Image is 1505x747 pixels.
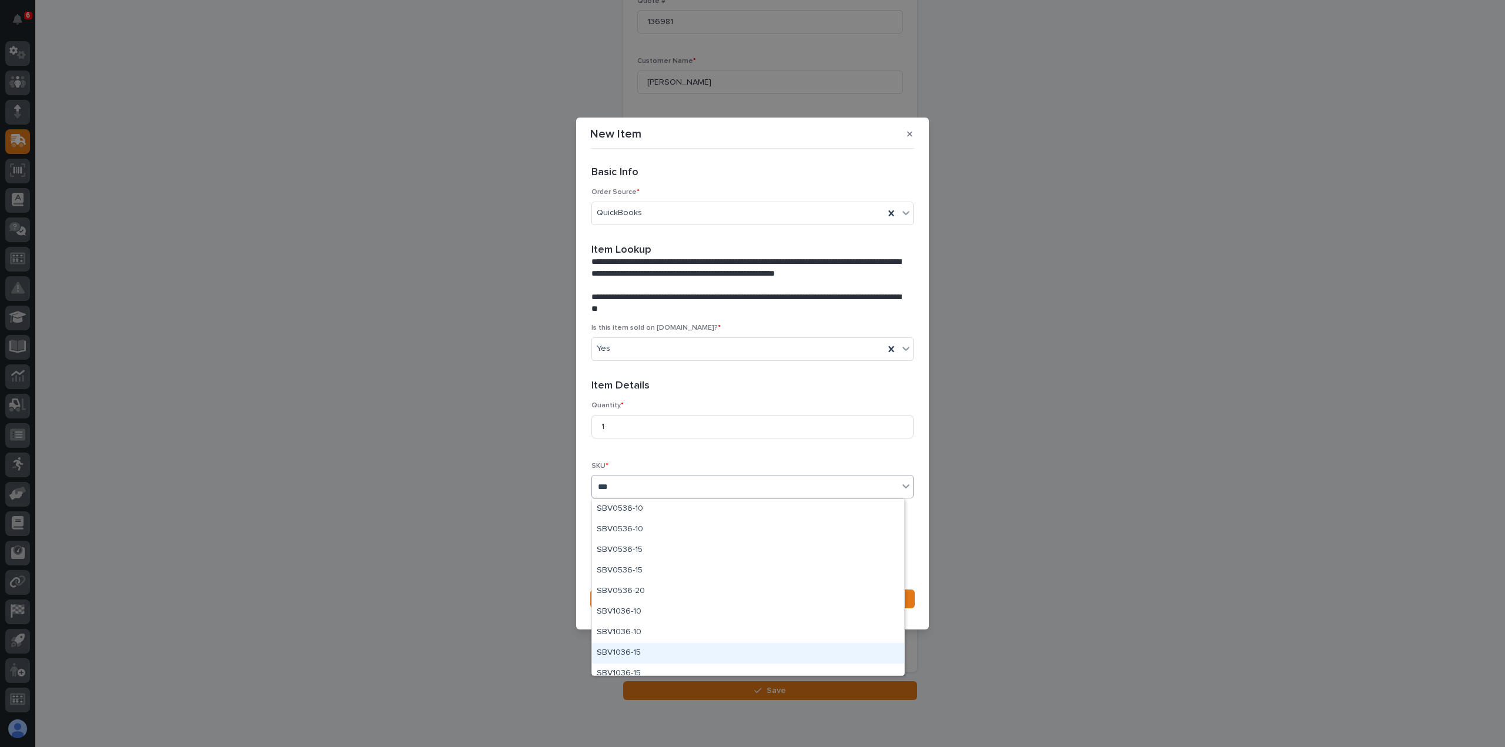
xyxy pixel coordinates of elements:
div: SBV1036-10 [592,622,904,643]
div: SBV0536-15 [592,561,904,581]
div: SBV0536-20 [592,581,904,602]
span: SKU [591,463,608,470]
div: SBV1036-15 [592,664,904,684]
p: New Item [590,127,641,141]
span: Is this item sold on [DOMAIN_NAME]? [591,324,721,331]
div: SBV1036-10 [592,602,904,622]
div: SBV0536-10 [592,499,904,520]
div: SBV1036-15 [592,643,904,664]
span: Order Source [591,189,640,196]
button: Save [590,589,915,608]
h2: Item Details [591,380,650,393]
h2: Basic Info [591,166,638,179]
div: SBV0536-10 [592,520,904,540]
div: SBV0536-15 [592,540,904,561]
span: QuickBooks [597,207,642,219]
span: Quantity [591,402,624,409]
h2: Item Lookup [591,244,651,257]
span: Yes [597,343,610,355]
